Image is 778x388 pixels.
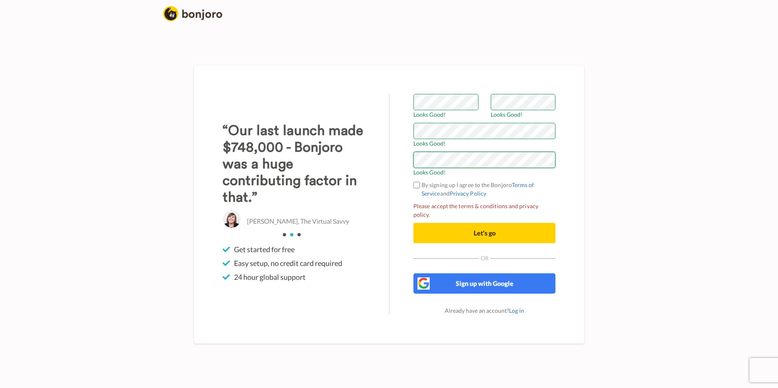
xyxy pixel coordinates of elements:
img: Abbey Ashley, The Virtual Savvy [223,210,241,228]
img: logo_full.png [163,6,222,21]
span: Already have an account? [445,307,524,314]
button: Let's go [413,223,555,243]
span: Looks Good! [491,110,556,119]
span: Looks Good! [413,168,555,177]
a: Terms of Service [422,181,534,197]
span: Sign up with Google [456,279,514,287]
span: Please accept the terms & conditions and privacy policy. [413,202,555,219]
span: Looks Good! [413,110,479,119]
a: Privacy Policy [450,190,486,197]
input: By signing up I agree to the BonjoroTerms of ServiceandPrivacy Policy [413,182,420,188]
span: Easy setup, no credit card required [234,258,342,268]
span: Let's go [474,229,496,237]
span: Get started for free [234,244,295,254]
a: Log in [509,307,524,314]
span: Or [479,255,490,261]
button: Sign up with Google [413,273,555,294]
span: 24 hour global support [234,272,306,282]
h3: “Our last launch made $748,000 - Bonjoro was a huge contributing factor in that.” [223,122,365,206]
label: By signing up I agree to the Bonjoro and [413,181,555,198]
span: Looks Good! [413,139,555,148]
p: [PERSON_NAME], The Virtual Savvy [247,217,349,226]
